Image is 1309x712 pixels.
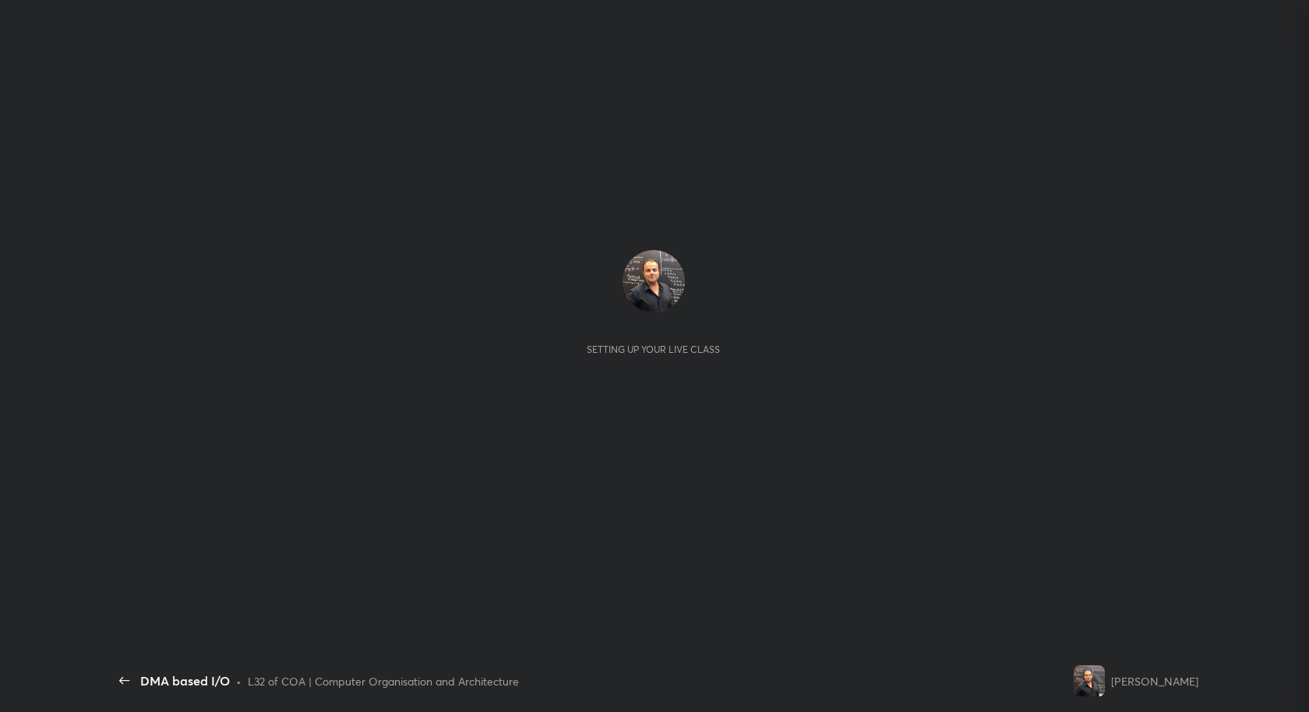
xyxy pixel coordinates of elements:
[587,344,720,355] div: Setting up your live class
[623,250,685,312] img: 086d531fdf62469bb17804dbf8b3681a.jpg
[140,671,230,690] div: DMA based I/O
[248,673,519,689] div: L32 of COA | Computer Organisation and Architecture
[1111,673,1198,689] div: [PERSON_NAME]
[236,673,242,689] div: •
[1074,665,1105,696] img: 086d531fdf62469bb17804dbf8b3681a.jpg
